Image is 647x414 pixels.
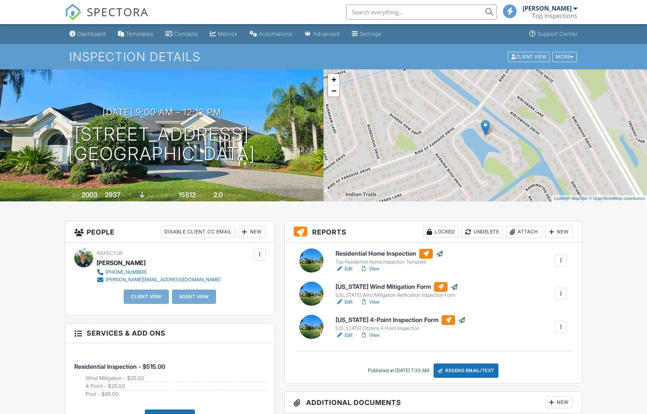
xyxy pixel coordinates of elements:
[313,31,340,37] div: Advanced
[328,85,339,97] a: Zoom out
[97,276,221,284] a: [PERSON_NAME][EMAIL_ADDRESS][DOMAIN_NAME]
[552,52,577,62] div: More
[360,331,380,339] a: View
[506,226,542,238] div: Attach
[360,298,380,306] a: View
[72,193,80,198] span: Built
[523,5,572,12] div: [PERSON_NAME]
[537,31,578,37] div: Support Center
[368,368,429,374] div: Published at [DATE] 7:33 AM
[66,27,109,41] a: Dashboard
[69,50,577,63] h1: Inspection Details
[532,12,577,20] div: Top Inspections
[508,52,550,62] div: Client View
[65,4,81,20] img: The Best Home Inspection Software - Spectora
[86,374,266,382] li: Add on: Wind Mitigation
[74,349,266,403] li: Service: Residential Inspection
[106,269,147,275] div: [PHONE_NUMBER]
[161,193,177,198] span: Lot Size
[65,221,275,243] h3: People
[224,193,245,198] span: bathrooms
[349,27,385,41] a: Settings
[68,124,255,164] h1: [STREET_ADDRESS] [GEOGRAPHIC_DATA]
[336,282,458,299] a: [US_STATE] Wind Mitigation Form [US_STATE] Wind Mitigation Verification Inspection Form
[259,31,293,37] div: Automations
[97,257,146,268] div: [PERSON_NAME]
[65,324,275,343] h3: Services & Add ons
[285,221,582,243] h3: Reports
[507,54,552,59] a: Client View
[122,193,132,198] span: sq. ft.
[86,382,266,390] li: Add on: 4 Point
[336,315,466,325] h6: [US_STATE] 4-Point Inspection Form
[589,196,645,201] a: © OpenStreetMap contributors
[126,31,153,37] div: Templates
[97,268,221,276] a: [PHONE_NUMBER]
[103,107,221,117] h3: [DATE] 9:00 am - 12:12 pm
[77,31,106,37] div: Dashboard
[360,31,382,37] div: Settings
[146,193,154,198] span: slab
[207,27,241,41] a: Metrics
[336,315,466,332] a: [US_STATE] 4-Point Inspection Form [US_STATE] Citizens 4-Point Inspection
[336,265,353,273] a: Edit
[213,191,223,199] div: 2.0
[247,27,296,41] a: Automations (Basic)
[328,74,339,85] a: Zoom in
[197,193,206,198] span: sq.ft.
[285,392,582,413] h3: Additional Documents
[238,226,266,238] div: New
[86,390,266,398] li: Add on: Pool
[65,10,149,26] a: SPECTORA
[336,292,458,298] div: [US_STATE] Wind Mitigation Verification Inspection Form
[434,363,498,378] div: Resend Email/Text
[302,27,343,41] a: Advanced
[336,249,443,259] h6: Residential Home Inspection
[218,31,238,37] div: Metrics
[545,226,573,238] div: New
[423,226,459,238] div: Locked
[336,249,443,265] a: Residential Home Inspection Top Residential Home Inspection Template
[81,191,98,199] div: 2003
[336,325,466,331] div: [US_STATE] Citizens 4-Point Inspection
[105,191,121,199] div: 2937
[552,195,647,202] div: |
[336,298,353,306] a: Edit
[462,226,503,238] div: Undelete
[545,396,573,408] div: New
[346,5,497,20] input: Search everything...
[174,31,198,37] div: Contacts
[106,277,221,283] div: [PERSON_NAME][EMAIL_ADDRESS][DOMAIN_NAME]
[161,226,235,238] div: Disable Client CC Email
[115,27,156,41] a: Templates
[97,250,123,256] span: Inspector
[554,196,566,201] a: Leaflet
[360,265,380,273] a: View
[336,259,443,265] div: Top Residential Home Inspection Template
[87,4,149,20] span: SPECTORA
[163,27,201,41] a: Contacts
[336,282,458,292] h6: [US_STATE] Wind Mitigation Form
[567,196,588,201] a: © MapTiler
[336,331,353,339] a: Edit
[526,27,581,41] a: Support Center
[74,363,165,370] span: Residential Inspection - $515.00
[178,191,196,199] div: 15812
